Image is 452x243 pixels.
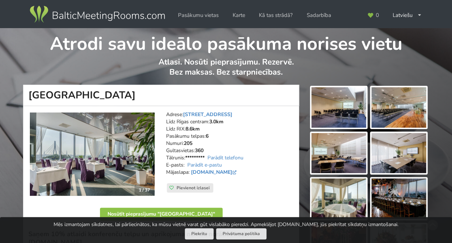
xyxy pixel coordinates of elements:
div: 1 / 37 [134,185,154,195]
a: Parādīt e-pastu [187,162,222,168]
a: [DOMAIN_NAME] [191,169,238,176]
img: Riga Islande Hotel | Rīga | Pasākumu vieta - galerijas bilde [311,133,366,173]
button: Nosūtīt pieprasījumu "[GEOGRAPHIC_DATA]" [100,208,223,221]
button: Piekrītu [185,228,214,239]
img: Riga Islande Hotel | Rīga | Pasākumu vieta - galerijas bilde [371,178,426,219]
p: Atlasi. Nosūti pieprasījumu. Rezervē. Bez maksas. Bez starpniecības. [23,57,429,85]
a: Viesnīca | Rīga | Riga Islande Hotel 1 / 37 [30,112,155,196]
img: Riga Islande Hotel | Rīga | Pasākumu vieta - galerijas bilde [311,178,366,219]
strong: 3.0km [209,118,223,125]
h1: [GEOGRAPHIC_DATA] [23,85,299,106]
img: Riga Islande Hotel | Rīga | Pasākumu vieta - galerijas bilde [311,87,366,128]
img: Baltic Meeting Rooms [28,4,166,25]
a: [STREET_ADDRESS] [183,111,232,118]
span: 0 [376,13,379,18]
a: Parādīt telefonu [207,154,243,161]
a: Karte [228,8,250,22]
div: Latviešu [388,8,427,22]
a: Kā tas strādā? [254,8,298,22]
a: Pasākumu vietas [173,8,224,22]
strong: 6 [206,133,209,140]
strong: 205 [184,140,192,147]
a: Privātuma politika [216,228,266,239]
strong: 360 [195,147,204,154]
span: Pievienot izlasei [177,185,210,191]
img: Viesnīca | Rīga | Riga Islande Hotel [30,112,155,196]
img: Riga Islande Hotel | Rīga | Pasākumu vieta - galerijas bilde [371,87,426,128]
a: Sadarbība [302,8,336,22]
img: Riga Islande Hotel | Rīga | Pasākumu vieta - galerijas bilde [371,133,426,173]
address: Adrese: Līdz Rīgas centram: Līdz RIX: Pasākumu telpas: Numuri: Gultasvietas: Tālrunis: E-pasts: M... [166,111,294,183]
strong: 8.6km [186,125,200,132]
h1: Atrodi savu ideālo pasākuma norises vietu [23,28,429,56]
